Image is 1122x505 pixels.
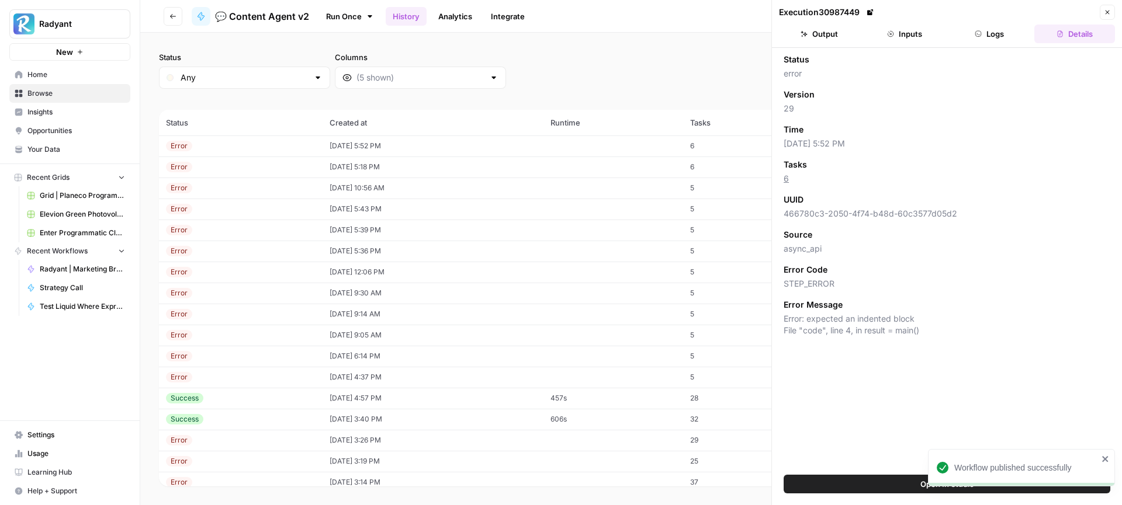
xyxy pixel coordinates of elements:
button: Recent Grids [9,169,130,186]
td: 25 [683,451,793,472]
span: Test Liquid Where Expression [40,301,125,312]
span: [DATE] 5:52 PM [784,138,1110,149]
span: Usage [27,448,125,459]
span: Tasks [784,159,807,170]
td: 5 [683,325,793,346]
td: 457s [543,388,683,409]
a: Grid | Planeco Programmatic Cluster [22,186,130,205]
a: Home [9,65,130,84]
div: Error [166,288,192,298]
span: 466780c3-2050-4f74-b48d-60c3577d05d2 [784,208,1110,220]
div: Error [166,330,192,340]
th: Runtime [543,110,683,135]
span: STEP_ERROR [784,278,1110,290]
td: [DATE] 5:18 PM [323,156,544,177]
span: Opportunities [27,126,125,136]
a: Elevion Green Photovoltaik + [Gewerbe] [22,205,130,224]
div: Success [166,393,203,403]
td: [DATE] 12:06 PM [323,262,544,283]
button: New [9,43,130,61]
td: [DATE] 3:14 PM [323,472,544,493]
td: 28 [683,388,793,409]
span: Elevion Green Photovoltaik + [Gewerbe] [40,209,125,220]
span: Version [784,89,815,100]
span: Your Data [27,144,125,155]
td: [DATE] 6:14 PM [323,346,544,367]
td: 5 [683,198,793,220]
a: History [386,7,427,26]
a: Run Once [318,6,381,26]
td: [DATE] 3:40 PM [323,409,544,430]
td: 5 [683,262,793,283]
img: Radyant Logo [13,13,34,34]
button: Help + Support [9,482,130,500]
span: 💬 Content Agent v2 [215,9,309,23]
span: Source [784,229,812,241]
span: Status [784,54,809,65]
th: Status [159,110,323,135]
th: Tasks [683,110,793,135]
span: Error: expected an indented block File "code", line 4, in result = main() [784,313,1110,336]
td: 5 [683,220,793,241]
td: [DATE] 9:05 AM [323,325,544,346]
span: (42 records) [159,89,1103,110]
div: Error [166,162,192,172]
button: Details [1034,25,1115,43]
span: Browse [27,88,125,99]
div: Error [166,225,192,235]
td: 32 [683,409,793,430]
span: Settings [27,430,125,440]
td: 5 [683,346,793,367]
a: Learning Hub [9,463,130,482]
td: [DATE] 3:26 PM [323,430,544,451]
span: Error Message [784,299,843,311]
div: Error [166,246,192,256]
td: [DATE] 10:56 AM [323,177,544,198]
label: Status [159,51,330,63]
td: 5 [683,177,793,198]
span: Recent Workflows [27,246,88,256]
td: [DATE] 9:30 AM [323,283,544,304]
span: Error Code [784,264,827,276]
span: Time [784,124,804,135]
span: Learning Hub [27,467,125,478]
div: Error [166,309,192,319]
span: Recent Grids [27,172,70,183]
label: Columns [335,51,506,63]
a: Enter Programmatic Cluster Wärmepumpe Förderung + Local [22,224,130,242]
td: 6 [683,156,793,177]
div: Error [166,372,192,382]
div: Error [166,204,192,214]
a: Strategy Call [22,278,130,297]
button: Inputs [864,25,945,43]
a: Insights [9,103,130,121]
td: [DATE] 9:14 AM [323,304,544,325]
a: Analytics [431,7,479,26]
button: close [1102,454,1110,464]
span: Insights [27,107,125,117]
button: Workspace: Radyant [9,9,130,39]
a: Radyant | Marketing Breakdowns | Newsletter [22,260,130,278]
div: Error [166,141,192,151]
span: Radyant [39,18,110,30]
div: Error [166,477,192,487]
input: (5 shown) [356,72,484,83]
td: [DATE] 5:36 PM [323,241,544,262]
td: 29 [683,430,793,451]
td: [DATE] 5:39 PM [323,220,544,241]
span: Grid | Planeco Programmatic Cluster [40,190,125,201]
td: 5 [683,367,793,388]
span: New [56,46,73,58]
button: Output [779,25,860,43]
div: Workflow published successfully [954,462,1098,473]
span: Radyant | Marketing Breakdowns | Newsletter [40,264,125,274]
span: Home [27,69,125,80]
a: 💬 Content Agent v2 [192,7,309,26]
td: 37 [683,472,793,493]
div: Error [166,183,192,193]
span: Strategy Call [40,283,125,293]
div: Execution 30987449 [779,6,876,18]
th: Created at [323,110,544,135]
td: [DATE] 5:43 PM [323,198,544,220]
button: Open In Studio [784,475,1110,493]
